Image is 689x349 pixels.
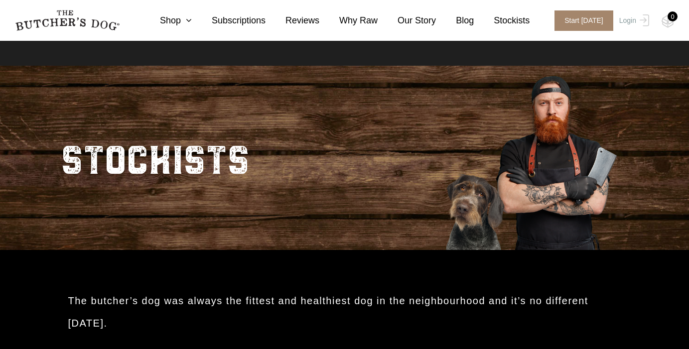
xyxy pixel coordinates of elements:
[436,14,474,27] a: Blog
[617,10,649,31] a: Login
[140,14,192,27] a: Shop
[554,10,613,31] span: Start [DATE]
[378,14,436,27] a: Our Story
[662,15,674,28] img: TBD_Cart-Empty.png
[668,11,678,21] div: 0
[430,63,629,250] img: Butcher_Large_3.png
[61,125,250,190] h2: STOCKISTS
[192,14,266,27] a: Subscriptions
[474,14,530,27] a: Stockists
[545,10,617,31] a: Start [DATE]
[68,290,621,335] h2: The butcher’s dog was always the fittest and healthiest dog in the neighbourhood and it’s no diff...
[319,14,378,27] a: Why Raw
[266,14,319,27] a: Reviews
